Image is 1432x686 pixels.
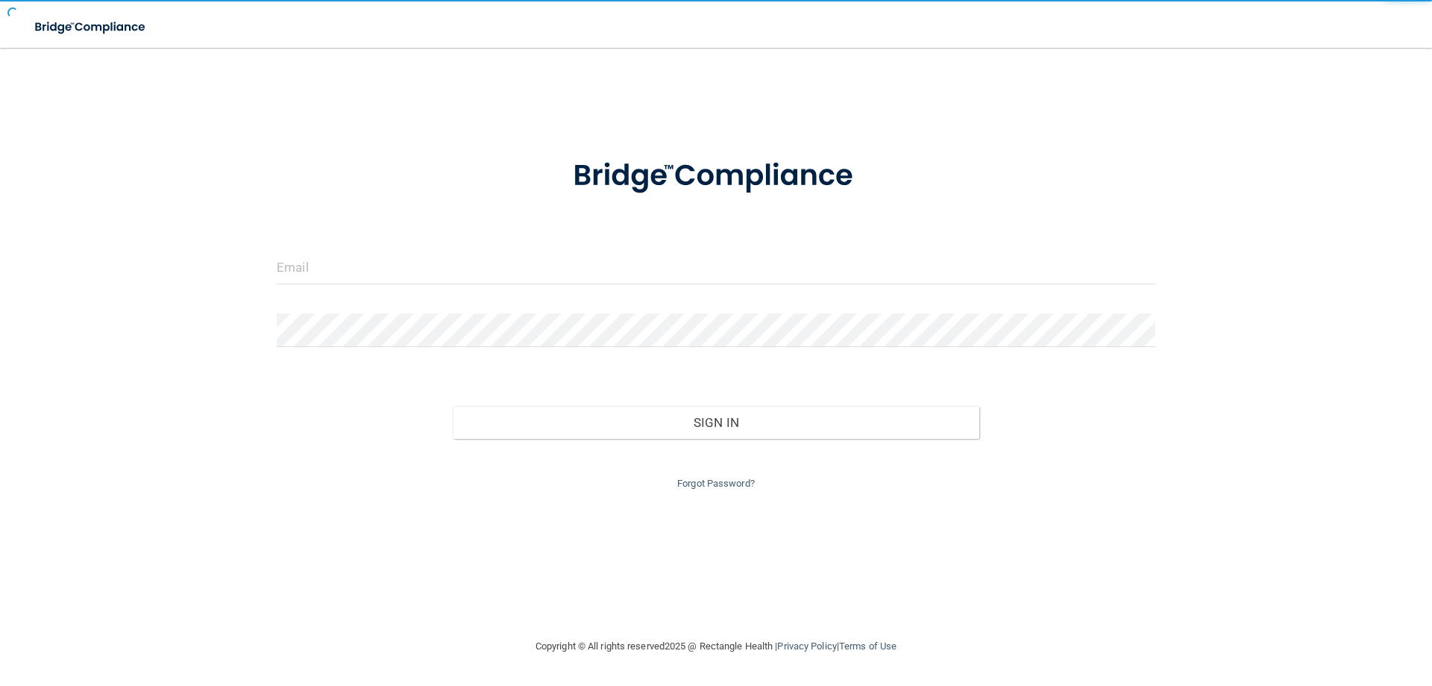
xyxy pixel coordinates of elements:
img: bridge_compliance_login_screen.278c3ca4.svg [542,137,890,215]
div: Copyright © All rights reserved 2025 @ Rectangle Health | | [444,623,988,670]
a: Forgot Password? [677,478,755,489]
a: Terms of Use [839,640,896,652]
img: bridge_compliance_login_screen.278c3ca4.svg [22,12,160,43]
button: Sign In [453,406,980,439]
a: Privacy Policy [777,640,836,652]
input: Email [277,251,1155,284]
